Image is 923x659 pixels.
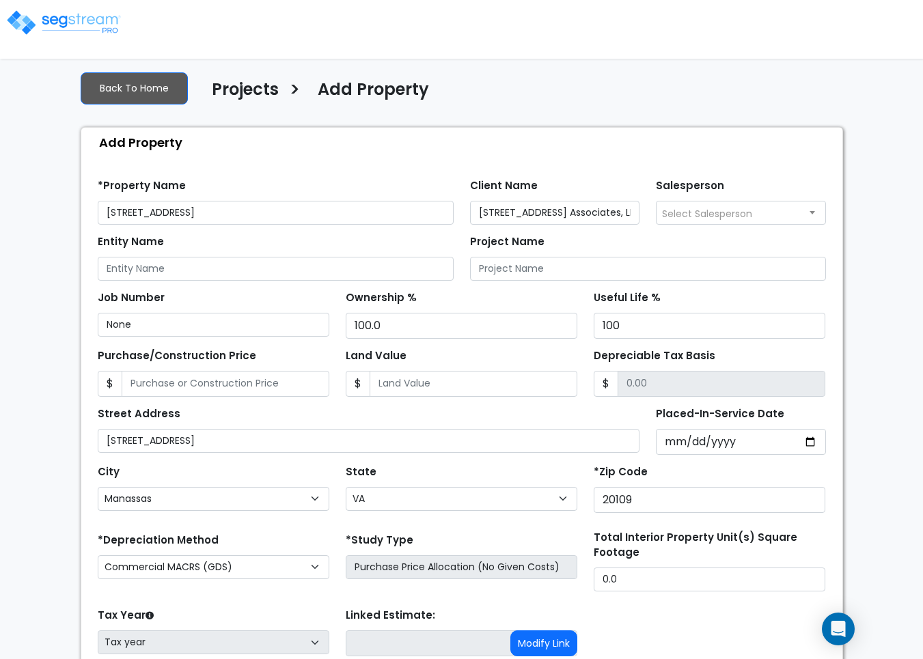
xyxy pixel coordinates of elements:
[594,290,661,306] label: Useful Life %
[470,257,826,281] input: Project Name
[594,348,715,364] label: Depreciable Tax Basis
[98,178,186,194] label: *Property Name
[470,201,640,225] input: Client Name
[5,9,122,36] img: logo_pro_r.png
[470,234,545,250] label: Project Name
[98,313,329,337] input: Job Number
[346,371,370,397] span: $
[81,72,188,104] a: Back To Home
[98,371,122,397] span: $
[88,128,842,157] div: Add Property
[98,464,120,480] label: City
[662,207,752,221] span: Select Salesperson
[98,533,219,548] label: *Depreciation Method
[510,630,577,656] button: Modify Link
[122,371,329,397] input: Purchase or Construction Price
[594,464,648,480] label: *Zip Code
[346,464,376,480] label: State
[98,406,180,422] label: Street Address
[98,201,454,225] input: Property Name
[98,290,165,306] label: Job Number
[618,371,825,397] input: 0.00
[594,487,825,513] input: Zip Code
[470,178,538,194] label: Client Name
[98,608,154,623] label: Tax Year
[98,257,454,281] input: Entity Name
[594,313,825,339] input: Useful Life %
[822,613,855,645] div: Open Intercom Messenger
[656,406,784,422] label: Placed-In-Service Date
[594,567,825,591] input: total square foot
[202,80,279,109] a: Projects
[346,608,435,623] label: Linked Estimate:
[98,234,164,250] label: Entity Name
[212,80,279,103] h4: Projects
[98,429,640,453] input: Street Address
[307,80,429,109] a: Add Property
[346,533,413,548] label: *Study Type
[346,313,577,339] input: Ownership %
[656,178,724,194] label: Salesperson
[370,371,577,397] input: Land Value
[346,290,417,306] label: Ownership %
[594,371,618,397] span: $
[346,348,407,364] label: Land Value
[318,80,429,103] h4: Add Property
[98,348,256,364] label: Purchase/Construction Price
[289,79,301,105] h3: >
[594,530,825,561] label: Total Interior Property Unit(s) Square Footage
